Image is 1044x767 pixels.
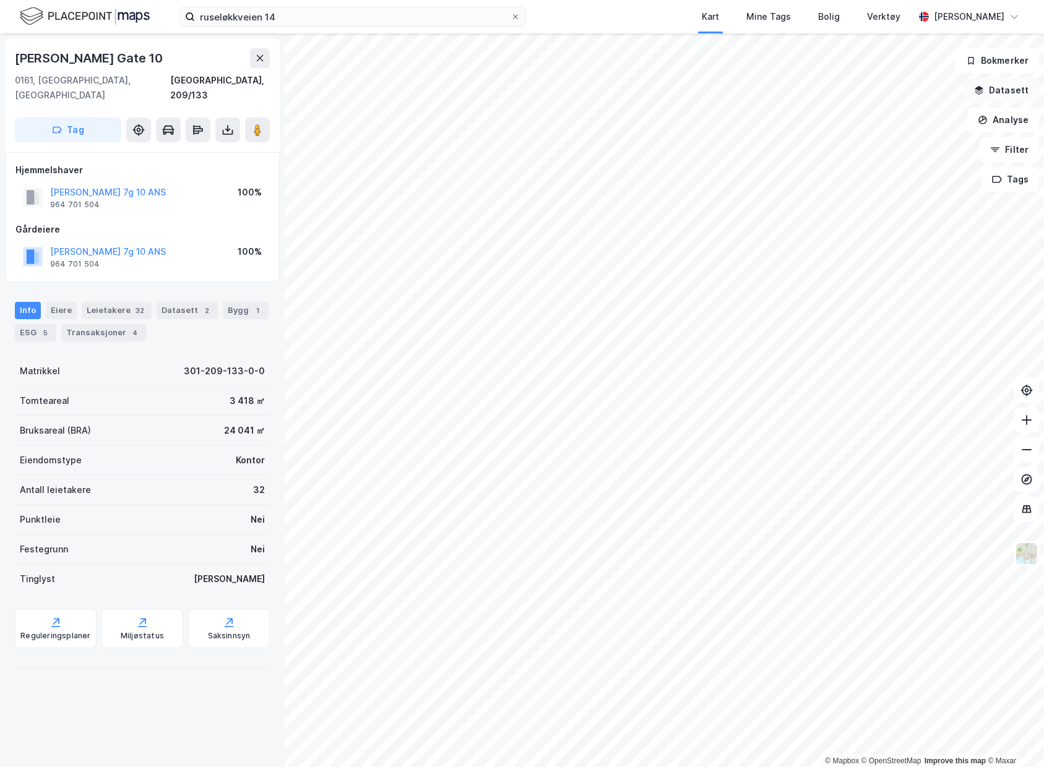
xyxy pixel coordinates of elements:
div: Hjemmelshaver [15,163,269,178]
div: 3 418 ㎡ [230,393,265,408]
button: Bokmerker [956,48,1039,73]
button: Tag [15,118,121,142]
div: Kontor [236,453,265,468]
div: Nei [251,512,265,527]
a: OpenStreetMap [861,756,921,765]
div: Tomteareal [20,393,69,408]
div: Verktøy [867,9,900,24]
a: Improve this map [925,756,986,765]
div: 2 [201,304,213,317]
div: 32 [253,482,265,497]
div: Gårdeiere [15,222,269,237]
div: Antall leietakere [20,482,91,497]
div: Bygg [223,302,269,319]
button: Filter [980,137,1039,162]
div: 964 701 504 [50,200,100,210]
div: Eiendomstype [20,453,82,468]
div: Mine Tags [746,9,791,24]
div: Matrikkel [20,364,60,379]
a: Mapbox [825,756,859,765]
div: Festegrunn [20,542,68,557]
iframe: Chat Widget [982,708,1044,767]
div: 100% [238,185,262,200]
img: Z [1015,542,1038,565]
div: Punktleie [20,512,61,527]
div: Eiere [46,302,77,319]
div: [GEOGRAPHIC_DATA], 209/133 [170,73,270,103]
div: Leietakere [82,302,152,319]
div: Bruksareal (BRA) [20,423,91,438]
div: 4 [129,327,141,339]
div: Kontrollprogram for chat [982,708,1044,767]
div: Saksinnsyn [208,631,251,641]
div: Miljøstatus [121,631,164,641]
div: 5 [39,327,51,339]
button: Datasett [964,78,1039,103]
div: 24 041 ㎡ [224,423,265,438]
div: Bolig [818,9,840,24]
div: Tinglyst [20,572,55,586]
div: Reguleringsplaner [20,631,90,641]
div: 1 [251,304,264,317]
div: Kart [702,9,719,24]
div: Datasett [157,302,218,319]
input: Søk på adresse, matrikkel, gårdeiere, leietakere eller personer [195,7,511,26]
div: Info [15,302,41,319]
div: 32 [133,304,147,317]
div: 100% [238,244,262,259]
img: logo.f888ab2527a4732fd821a326f86c7f29.svg [20,6,150,27]
div: [PERSON_NAME] [194,572,265,586]
div: 0161, [GEOGRAPHIC_DATA], [GEOGRAPHIC_DATA] [15,73,170,103]
div: 964 701 504 [50,259,100,269]
button: Analyse [967,108,1039,132]
div: Transaksjoner [61,324,146,341]
div: Nei [251,542,265,557]
div: ESG [15,324,56,341]
button: Tags [981,167,1039,192]
div: [PERSON_NAME] [934,9,1004,24]
div: 301-209-133-0-0 [184,364,265,379]
div: [PERSON_NAME] Gate 10 [15,48,165,68]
